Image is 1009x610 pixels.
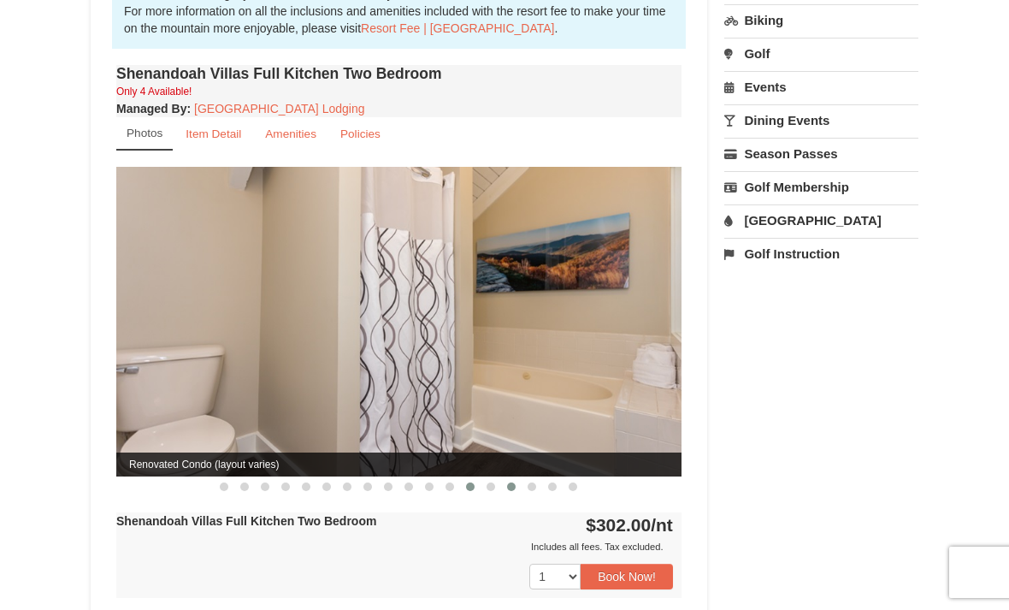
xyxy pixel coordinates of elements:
a: Resort Fee | [GEOGRAPHIC_DATA] [361,21,554,35]
button: Book Now! [581,564,673,589]
a: [GEOGRAPHIC_DATA] Lodging [194,102,364,115]
a: Dining Events [724,104,918,136]
a: Biking [724,4,918,36]
strong: Shenandoah Villas Full Kitchen Two Bedroom [116,514,376,528]
small: Amenities [265,127,316,140]
a: Golf Membership [724,171,918,203]
span: /nt [651,515,673,535]
strong: $302.00 [586,515,673,535]
a: Amenities [254,117,327,151]
span: Renovated Condo (layout varies) [116,453,682,477]
small: Policies [340,127,381,140]
a: Golf [724,38,918,69]
a: Events [724,71,918,103]
img: Renovated Condo (layout varies) [116,167,682,477]
small: Only 4 Available! [116,86,192,98]
span: Managed By [116,102,186,115]
div: Includes all fees. Tax excluded. [116,538,673,555]
small: Item Detail [186,127,241,140]
a: Policies [329,117,392,151]
a: Photos [116,117,173,151]
strong: : [116,102,191,115]
a: Golf Instruction [724,238,918,269]
h4: Shenandoah Villas Full Kitchen Two Bedroom [116,65,682,82]
a: Season Passes [724,138,918,169]
a: Item Detail [174,117,252,151]
a: [GEOGRAPHIC_DATA] [724,204,918,236]
small: Photos [127,127,162,139]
